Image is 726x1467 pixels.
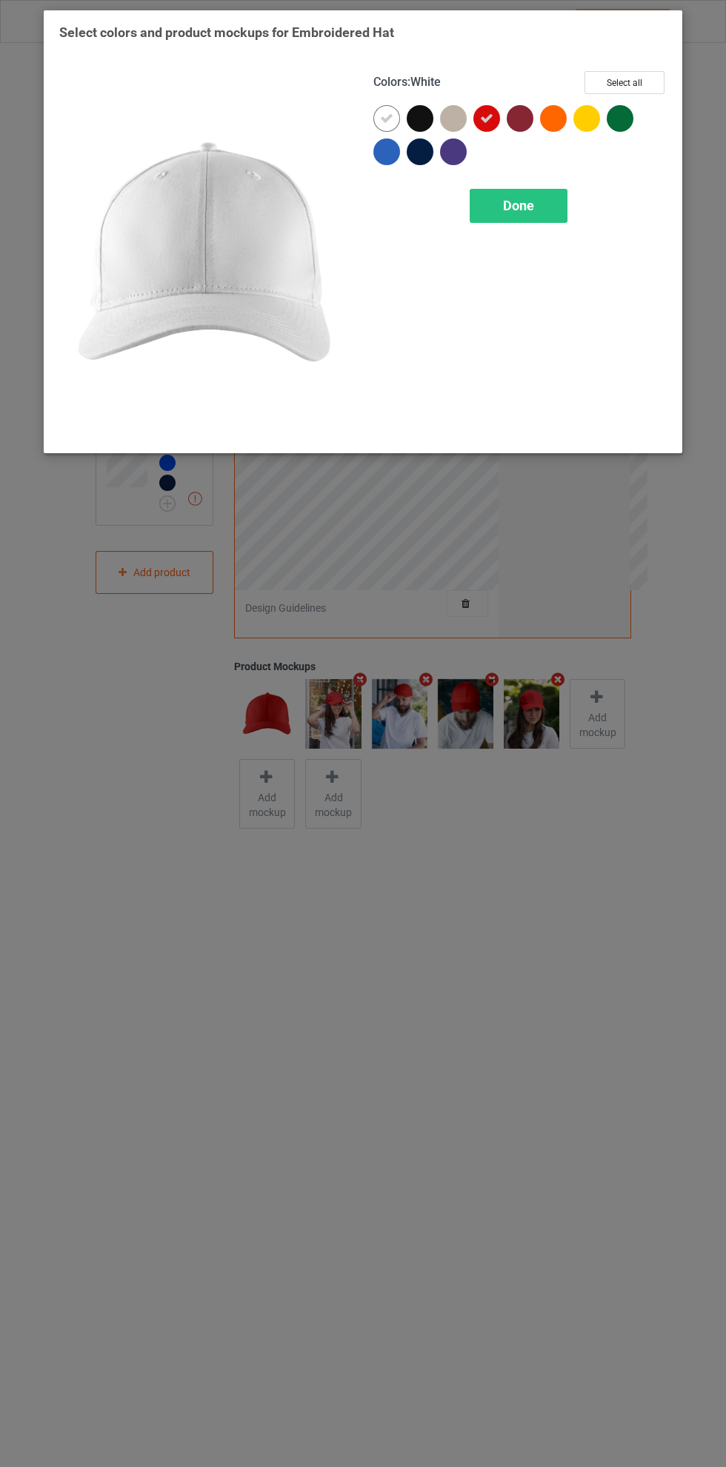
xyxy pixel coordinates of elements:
span: Colors [373,75,407,89]
img: regular.jpg [59,71,353,438]
span: Done [503,198,534,213]
button: Select all [585,71,665,94]
span: White [410,75,441,89]
span: Select colors and product mockups for Embroidered Hat [59,24,394,40]
h4: : [373,75,441,90]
